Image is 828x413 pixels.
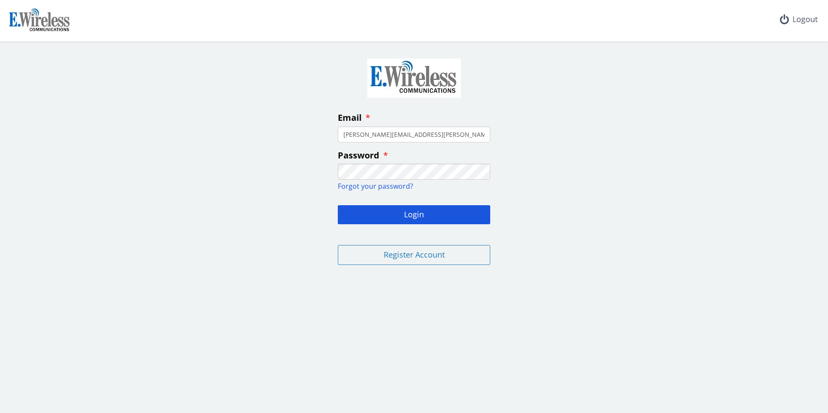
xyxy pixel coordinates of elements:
button: Login [338,205,490,224]
button: Register Account [338,245,490,265]
a: Forgot your password? [338,181,413,191]
span: Email [338,112,362,123]
input: enter your email address [338,126,490,142]
span: Password [338,149,379,161]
